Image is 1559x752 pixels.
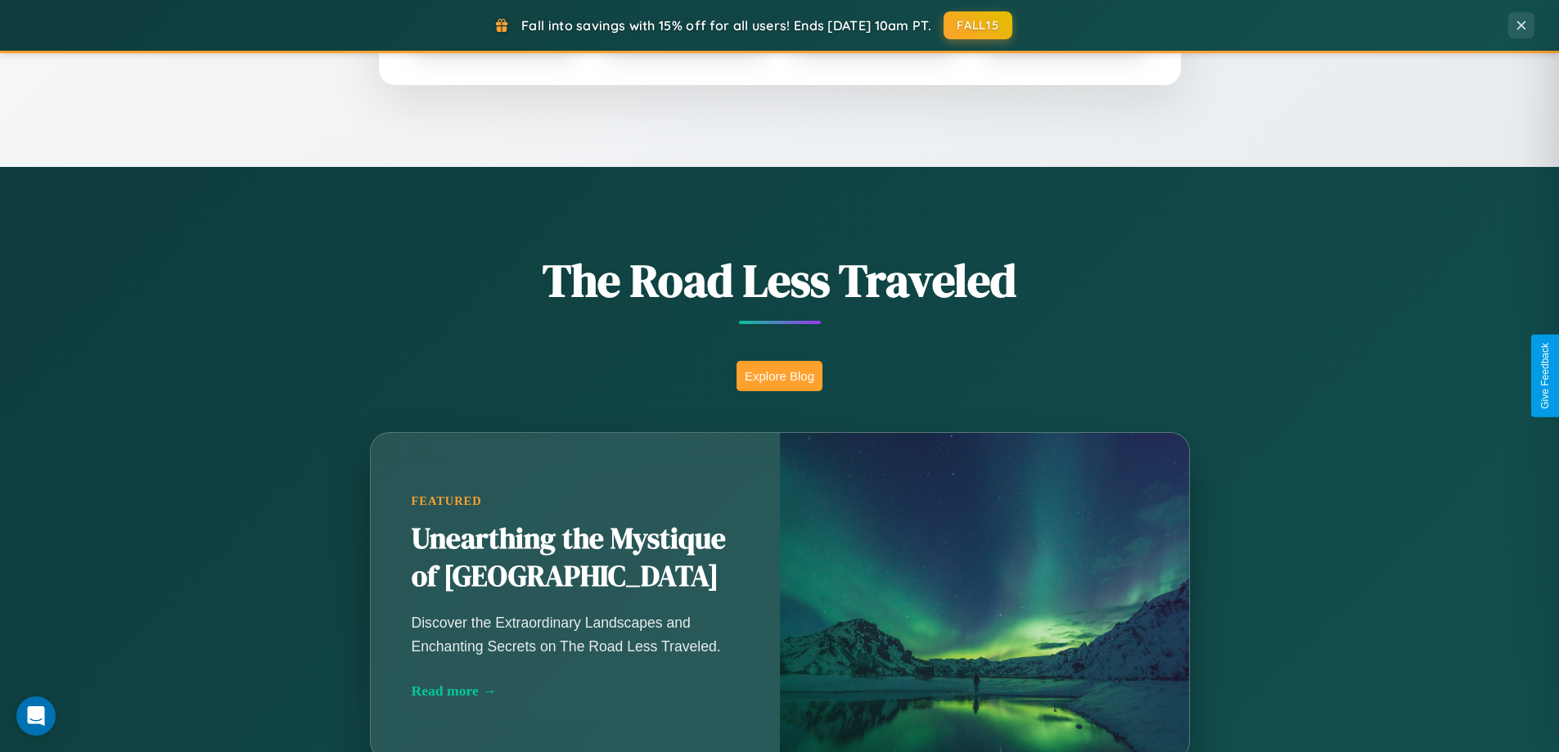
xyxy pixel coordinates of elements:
div: Read more → [412,682,739,700]
h1: The Road Less Traveled [289,249,1271,312]
div: Featured [412,494,739,508]
p: Discover the Extraordinary Landscapes and Enchanting Secrets on The Road Less Traveled. [412,611,739,657]
span: Fall into savings with 15% off for all users! Ends [DATE] 10am PT. [521,17,931,34]
div: Give Feedback [1539,343,1551,409]
h2: Unearthing the Mystique of [GEOGRAPHIC_DATA] [412,520,739,596]
div: Open Intercom Messenger [16,696,56,736]
button: Explore Blog [737,361,822,391]
button: FALL15 [944,11,1012,39]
